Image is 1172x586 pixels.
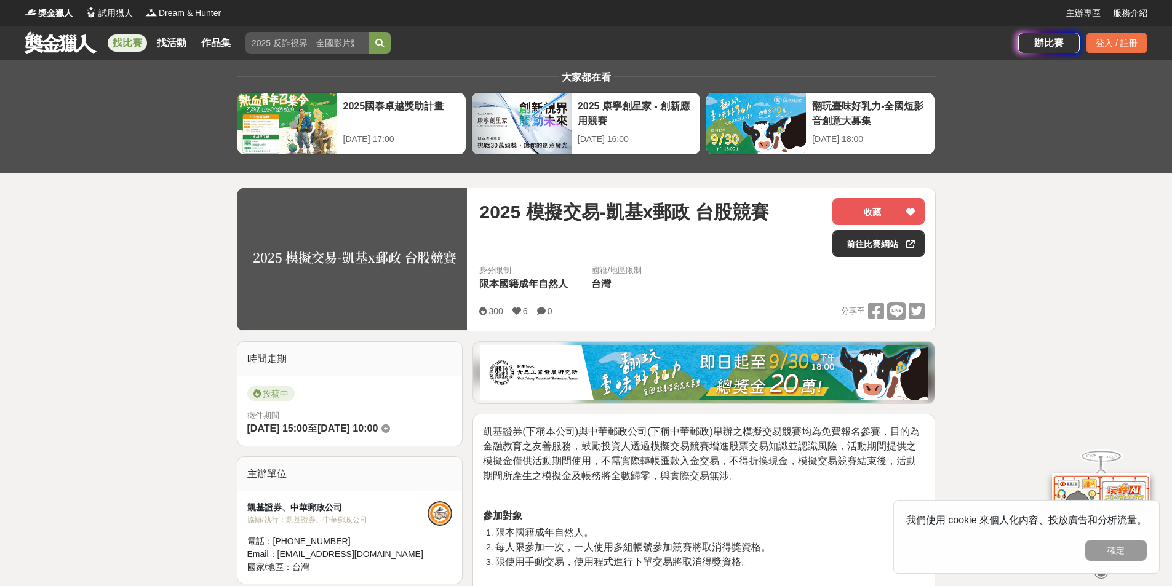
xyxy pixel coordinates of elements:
button: 收藏 [832,198,925,225]
span: 限本國籍成年自然人 [479,279,568,289]
span: 大家都在看 [559,72,614,82]
img: Cover Image [237,188,468,330]
div: Email： [EMAIL_ADDRESS][DOMAIN_NAME] [247,548,428,561]
div: [DATE] 17:00 [343,133,460,146]
div: 電話： [PHONE_NUMBER] [247,535,428,548]
span: Dream & Hunter [159,7,221,20]
strong: 參加對象 [483,510,522,521]
div: 登入 / 註冊 [1086,33,1147,53]
span: 限使用手動交易，使用程式進行下單交易將取消得獎資格。 [495,556,751,567]
div: 主辦單位 [237,457,463,491]
span: 至 [308,423,317,434]
a: 2025國泰卓越獎助計畫[DATE] 17:00 [237,92,466,155]
div: 身分限制 [479,264,571,277]
a: 翻玩臺味好乳力-全國短影音創意大募集[DATE] 18:00 [706,92,935,155]
div: 2025國泰卓越獎助計畫 [343,99,460,127]
span: 我們使用 cookie 來個人化內容、投放廣告和分析流量。 [906,515,1147,525]
div: 2025 康寧創星家 - 創新應用競賽 [578,99,694,127]
a: Logo試用獵人 [85,7,133,20]
img: d2146d9a-e6f6-4337-9592-8cefde37ba6b.png [1052,473,1150,555]
span: 每人限參加一次，一人使用多組帳號參加競賽將取消得獎資格。 [495,542,771,552]
a: 前往比賽網站 [832,230,925,257]
div: 協辦/執行： 凱基證券、中華郵政公司 [247,514,428,525]
span: 投稿中 [247,386,295,401]
span: [DATE] 10:00 [317,423,378,434]
a: 主辦專區 [1066,7,1101,20]
a: 找比賽 [108,34,147,52]
span: 凱基證券(下稱本公司)與中華郵政公司(下稱中華郵政)舉辦之模擬交易競賽均為免費報名參賽，目的為金融教育之友善服務，鼓勵投資人透過模擬交易競賽增進股票交易知識並認識風險，活動期間提供之模擬金僅供活... [483,426,919,481]
span: 台灣 [292,562,309,572]
a: 作品集 [196,34,236,52]
div: 時間走期 [237,342,463,376]
button: 確定 [1085,540,1147,561]
div: 凱基證券、中華郵政公司 [247,501,428,514]
span: [DATE] 15:00 [247,423,308,434]
div: 翻玩臺味好乳力-全國短影音創意大募集 [812,99,928,127]
div: 國籍/地區限制 [591,264,642,277]
div: [DATE] 18:00 [812,133,928,146]
a: 辦比賽 [1018,33,1080,53]
a: 找活動 [152,34,191,52]
img: 1c81a89c-c1b3-4fd6-9c6e-7d29d79abef5.jpg [480,345,928,400]
a: LogoDream & Hunter [145,7,221,20]
div: [DATE] 16:00 [578,133,694,146]
img: Logo [25,6,37,18]
span: 2025 模擬交易-凱基x郵政 台股競賽 [479,198,768,226]
input: 2025 反詐視界—全國影片競賽 [245,32,369,54]
span: 台灣 [591,279,611,289]
span: 徵件期間 [247,411,279,420]
span: 國家/地區： [247,562,293,572]
a: 服務介紹 [1113,7,1147,20]
span: 獎金獵人 [38,7,73,20]
span: 試用獵人 [98,7,133,20]
span: 0 [548,306,552,316]
span: 分享至 [841,302,865,320]
span: 限本國籍成年自然人。 [495,527,594,537]
a: Logo獎金獵人 [25,7,73,20]
a: 2025 康寧創星家 - 創新應用競賽[DATE] 16:00 [471,92,701,155]
img: Logo [85,6,97,18]
span: 6 [523,306,528,316]
img: Logo [145,6,157,18]
span: 300 [488,306,503,316]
